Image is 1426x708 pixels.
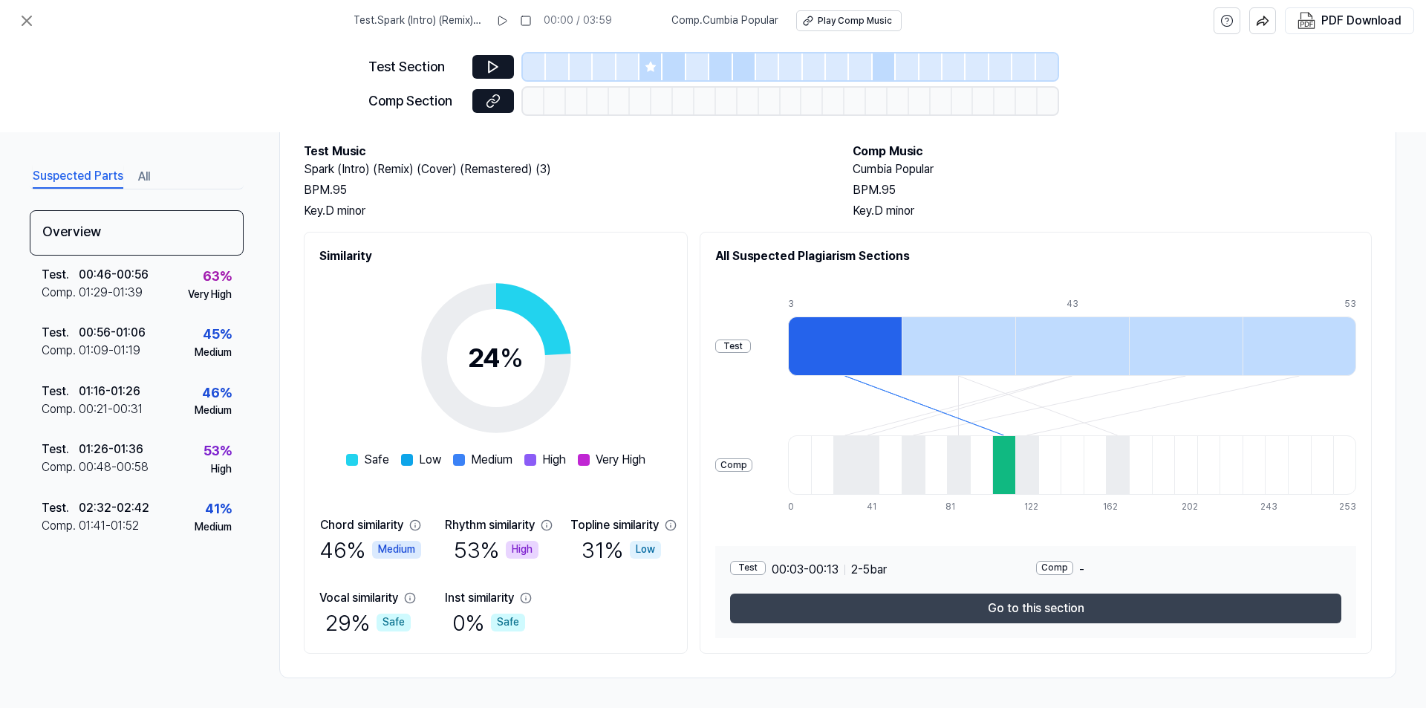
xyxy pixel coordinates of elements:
[1256,14,1269,27] img: share
[582,534,661,565] div: 31 %
[630,541,661,559] div: Low
[788,501,811,513] div: 0
[853,202,1372,220] div: Key. D minor
[79,499,149,517] div: 02:32 - 02:42
[596,451,645,469] span: Very High
[364,451,389,469] span: Safe
[671,13,778,28] span: Comp . Cumbia Popular
[772,561,839,579] span: 00:03 - 00:13
[788,298,902,311] div: 3
[853,143,1372,160] h2: Comp Music
[304,181,823,199] div: BPM. 95
[1024,501,1047,513] div: 122
[1214,7,1240,34] button: help
[79,266,149,284] div: 00:46 - 00:56
[730,594,1341,623] button: Go to this section
[1067,298,1180,311] div: 43
[372,541,421,559] div: Medium
[79,383,140,400] div: 01:16 - 01:26
[188,288,232,302] div: Very High
[1036,561,1342,579] div: -
[867,501,890,513] div: 41
[33,165,123,189] button: Suspected Parts
[445,589,514,607] div: Inst similarity
[202,383,232,404] div: 46 %
[195,403,232,418] div: Medium
[452,607,525,638] div: 0 %
[325,607,411,638] div: 29 %
[715,458,752,472] div: Comp
[304,160,823,178] h2: Spark (Intro) (Remix) (Cover) (Remastered) (3)
[1103,501,1126,513] div: 162
[491,614,525,631] div: Safe
[79,324,146,342] div: 00:56 - 01:06
[1036,561,1073,575] div: Comp
[368,91,463,112] div: Comp Section
[79,342,140,360] div: 01:09 - 01:19
[319,247,672,265] h2: Similarity
[368,56,463,78] div: Test Section
[796,10,902,31] button: Play Comp Music
[79,284,143,302] div: 01:29 - 01:39
[319,534,421,565] div: 46 %
[471,451,512,469] span: Medium
[1344,298,1356,311] div: 53
[544,13,612,28] div: 00:00 / 03:59
[1295,8,1404,33] button: PDF Download
[42,383,79,400] div: Test .
[570,516,659,534] div: Topline similarity
[319,589,398,607] div: Vocal similarity
[195,345,232,360] div: Medium
[500,342,524,374] span: %
[1298,12,1315,30] img: PDF Download
[1321,11,1401,30] div: PDF Download
[1339,501,1356,513] div: 253
[195,520,232,535] div: Medium
[30,210,244,256] div: Overview
[79,458,149,476] div: 00:48 - 00:58
[42,441,79,458] div: Test .
[419,451,441,469] span: Low
[1182,501,1205,513] div: 202
[377,614,411,631] div: Safe
[1260,501,1283,513] div: 243
[468,338,524,378] div: 24
[715,247,1356,265] h2: All Suspected Plagiarism Sections
[506,541,538,559] div: High
[42,266,79,284] div: Test .
[138,165,150,189] button: All
[1220,13,1234,28] svg: help
[79,517,139,535] div: 01:41 - 01:52
[304,202,823,220] div: Key. D minor
[42,342,79,360] div: Comp .
[203,324,232,345] div: 45 %
[204,441,232,462] div: 53 %
[320,516,403,534] div: Chord similarity
[42,284,79,302] div: Comp .
[851,561,887,579] span: 2 - 5 bar
[42,499,79,517] div: Test .
[205,498,232,520] div: 41 %
[853,181,1372,199] div: BPM. 95
[211,462,232,477] div: High
[853,160,1372,178] h2: Cumbia Popular
[203,266,232,288] div: 63 %
[454,534,538,565] div: 53 %
[42,517,79,535] div: Comp .
[42,400,79,418] div: Comp .
[79,441,143,458] div: 01:26 - 01:36
[445,516,535,534] div: Rhythm similarity
[542,451,566,469] span: High
[730,561,766,575] div: Test
[304,143,823,160] h2: Test Music
[354,13,484,28] span: Test . Spark (Intro) (Remix) (Cover) (Remastered) (3)
[42,324,79,342] div: Test .
[818,15,892,27] div: Play Comp Music
[945,501,968,513] div: 81
[715,340,751,354] div: Test
[79,400,143,418] div: 00:21 - 00:31
[42,458,79,476] div: Comp .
